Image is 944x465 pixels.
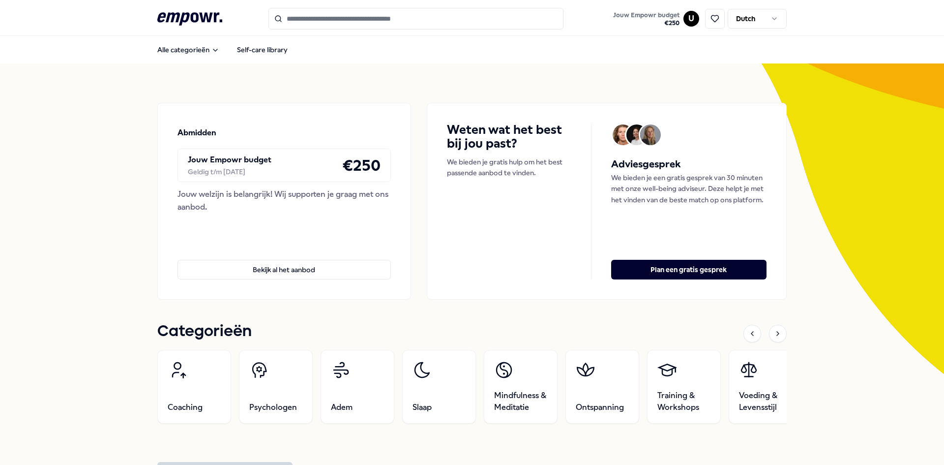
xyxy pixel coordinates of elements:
span: Coaching [168,402,203,413]
a: Bekijk al het aanbod [177,244,391,279]
h1: Categorieën [157,319,252,344]
p: Abmidden [177,126,216,139]
button: Jouw Empowr budget€250 [611,9,681,29]
a: Self-care library [229,40,295,60]
div: Jouw welzijn is belangrijk! Wij supporten je graag met ons aanbod. [177,188,391,213]
p: Jouw Empowr budget [188,154,271,166]
img: Avatar [640,124,661,145]
span: Mindfulness & Meditatie [494,390,547,413]
a: Jouw Empowr budget€250 [609,8,683,29]
span: Slaap [413,402,432,413]
a: Coaching [157,350,231,424]
button: Alle categorieën [149,40,227,60]
a: Ontspanning [565,350,639,424]
span: Jouw Empowr budget [613,11,679,19]
a: Adem [321,350,394,424]
span: Ontspanning [576,402,624,413]
button: U [683,11,699,27]
h5: Adviesgesprek [611,156,767,172]
button: Plan een gratis gesprek [611,260,767,279]
p: We bieden je een gratis gesprek van 30 minuten met onze well-being adviseur. Deze helpt je met he... [611,172,767,205]
nav: Main [149,40,295,60]
h4: € 250 [342,153,381,178]
span: € 250 [613,19,679,27]
div: Geldig t/m [DATE] [188,166,271,177]
a: Slaap [402,350,476,424]
a: Voeding & Levensstijl [729,350,802,424]
input: Search for products, categories or subcategories [268,8,563,30]
h4: Weten wat het best bij jou past? [447,123,571,151]
span: Adem [331,402,353,413]
a: Mindfulness & Meditatie [484,350,558,424]
span: Psychologen [249,402,297,413]
a: Training & Workshops [647,350,721,424]
a: Psychologen [239,350,313,424]
button: Bekijk al het aanbod [177,260,391,279]
span: Voeding & Levensstijl [739,390,792,413]
img: Avatar [626,124,647,145]
span: Training & Workshops [657,390,710,413]
p: We bieden je gratis hulp om het best passende aanbod te vinden. [447,156,571,179]
img: Avatar [613,124,633,145]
